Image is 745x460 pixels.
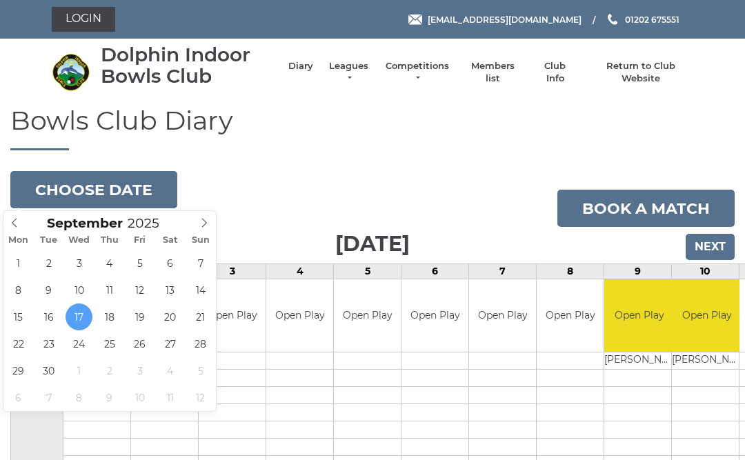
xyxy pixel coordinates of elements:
td: 6 [401,264,469,279]
td: Open Play [266,279,333,352]
span: September 19, 2025 [126,303,153,330]
span: September 3, 2025 [66,250,92,277]
td: Open Play [537,279,604,352]
span: September 22, 2025 [5,330,32,357]
span: October 12, 2025 [187,384,214,411]
img: Email [408,14,422,25]
span: September 29, 2025 [5,357,32,384]
span: September 24, 2025 [66,330,92,357]
span: September 12, 2025 [126,277,153,303]
td: Open Play [401,279,468,352]
span: September 7, 2025 [187,250,214,277]
td: Open Play [469,279,536,352]
span: Wed [64,236,95,245]
span: Sat [155,236,186,245]
a: Diary [288,60,313,72]
span: Fri [125,236,155,245]
button: Choose date [10,171,177,208]
span: October 6, 2025 [5,384,32,411]
span: September 25, 2025 [96,330,123,357]
a: Email [EMAIL_ADDRESS][DOMAIN_NAME] [408,13,582,26]
a: Phone us 01202 675551 [606,13,679,26]
span: September 10, 2025 [66,277,92,303]
a: Members list [464,60,521,85]
span: September 28, 2025 [187,330,214,357]
a: Leagues [327,60,370,85]
span: September 23, 2025 [35,330,62,357]
input: Scroll to increment [123,215,177,231]
td: Open Play [199,279,266,352]
span: September 16, 2025 [35,303,62,330]
span: Scroll to increment [47,217,123,230]
span: September 8, 2025 [5,277,32,303]
span: September 9, 2025 [35,277,62,303]
span: September 26, 2025 [126,330,153,357]
td: 4 [266,264,334,279]
span: Sun [186,236,216,245]
h1: Bowls Club Diary [10,106,735,151]
span: Tue [34,236,64,245]
td: 3 [199,264,266,279]
span: October 10, 2025 [126,384,153,411]
a: Login [52,7,115,32]
span: September 14, 2025 [187,277,214,303]
span: October 3, 2025 [126,357,153,384]
span: October 9, 2025 [96,384,123,411]
span: September 30, 2025 [35,357,62,384]
span: [EMAIL_ADDRESS][DOMAIN_NAME] [428,14,582,24]
td: 10 [672,264,739,279]
span: October 5, 2025 [187,357,214,384]
a: Book a match [557,190,735,227]
span: September 18, 2025 [96,303,123,330]
td: 7 [469,264,537,279]
td: 8 [537,264,604,279]
span: October 7, 2025 [35,384,62,411]
span: October 8, 2025 [66,384,92,411]
span: September 15, 2025 [5,303,32,330]
span: Mon [3,236,34,245]
span: 01202 675551 [625,14,679,24]
a: Competitions [384,60,450,85]
span: September 1, 2025 [5,250,32,277]
td: 5 [334,264,401,279]
a: Club Info [535,60,575,85]
div: Dolphin Indoor Bowls Club [101,44,275,87]
img: Dolphin Indoor Bowls Club [52,53,90,91]
td: Open Play [604,279,674,352]
td: Open Play [334,279,401,352]
span: September 11, 2025 [96,277,123,303]
span: Thu [95,236,125,245]
span: September 5, 2025 [126,250,153,277]
span: September 20, 2025 [157,303,183,330]
td: Open Play [672,279,742,352]
span: October 4, 2025 [157,357,183,384]
span: October 11, 2025 [157,384,183,411]
td: [PERSON_NAME] [672,352,742,369]
span: September 13, 2025 [157,277,183,303]
img: Phone us [608,14,617,25]
span: September 6, 2025 [157,250,183,277]
input: Next [686,234,735,260]
span: September 2, 2025 [35,250,62,277]
span: October 1, 2025 [66,357,92,384]
td: 9 [604,264,672,279]
a: Return to Club Website [589,60,693,85]
span: October 2, 2025 [96,357,123,384]
td: [PERSON_NAME] [604,352,674,369]
span: September 27, 2025 [157,330,183,357]
span: September 17, 2025 [66,303,92,330]
span: September 4, 2025 [96,250,123,277]
span: September 21, 2025 [187,303,214,330]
